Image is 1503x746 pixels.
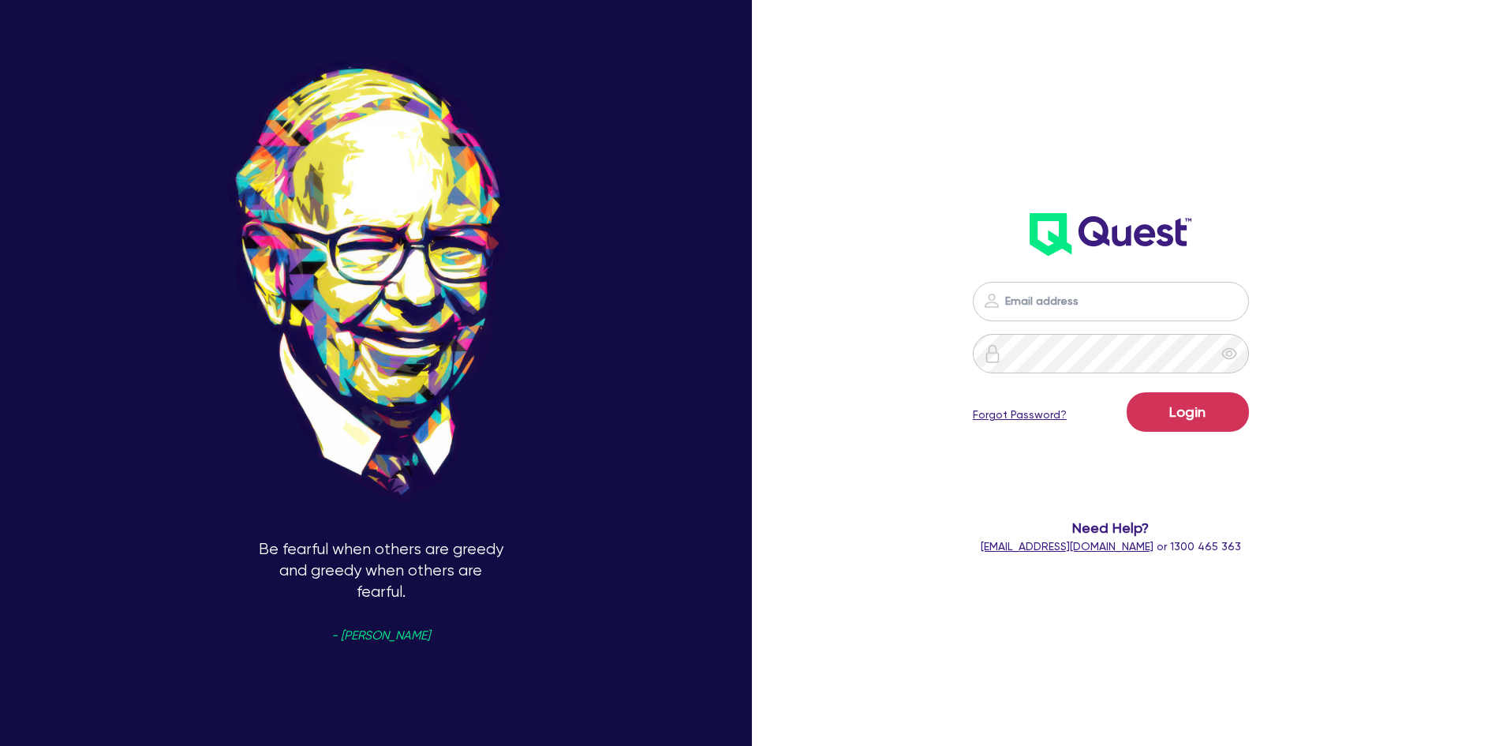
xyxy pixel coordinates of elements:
input: Email address [973,282,1249,321]
img: icon-password [983,344,1002,363]
span: Need Help? [910,517,1313,538]
img: wH2k97JdezQIQAAAABJRU5ErkJggg== [1030,213,1191,256]
img: icon-password [982,291,1001,310]
a: [EMAIL_ADDRESS][DOMAIN_NAME] [981,540,1153,553]
span: or 1300 465 363 [981,540,1241,553]
span: - [PERSON_NAME] [331,630,430,642]
span: eye [1221,346,1237,362]
button: Login [1127,392,1249,432]
a: Forgot Password? [973,407,1067,423]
